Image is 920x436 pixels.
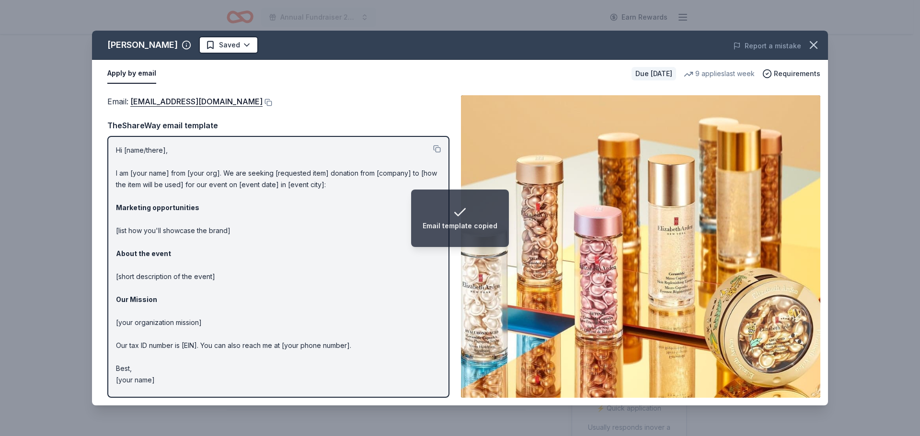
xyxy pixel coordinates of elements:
[632,67,676,80] div: Due [DATE]
[774,68,820,79] span: Requirements
[199,36,258,54] button: Saved
[107,97,263,106] span: Email :
[107,37,178,53] div: [PERSON_NAME]
[107,119,449,132] div: TheShareWay email template
[116,249,171,257] strong: About the event
[116,295,157,303] strong: Our Mission
[733,40,801,52] button: Report a mistake
[461,95,820,398] img: Image for Elizabeth Arden
[116,145,441,386] p: Hi [name/there], I am [your name] from [your org]. We are seeking [requested item] donation from ...
[116,203,199,212] strong: Marketing opportunities
[130,95,263,108] a: [EMAIL_ADDRESS][DOMAIN_NAME]
[684,68,755,79] div: 9 applies last week
[762,68,820,79] button: Requirements
[423,220,497,232] div: Email template copied
[219,39,240,51] span: Saved
[107,64,156,84] button: Apply by email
